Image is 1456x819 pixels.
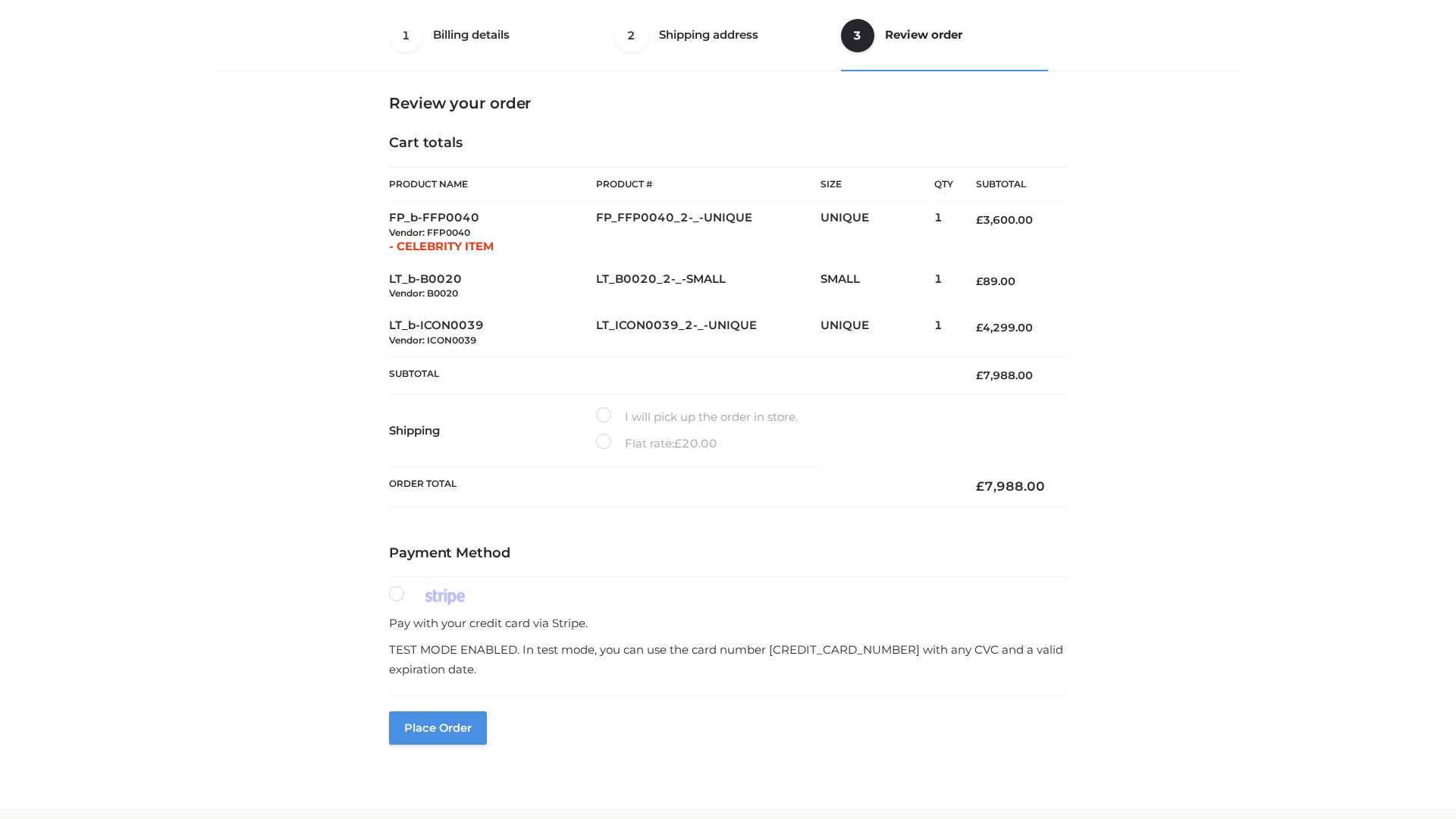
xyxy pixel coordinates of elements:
h4: Payment Method [389,545,1067,562]
th: Subtotal [953,168,1067,202]
th: Size [821,168,927,202]
th: Product Name [389,167,596,202]
small: Vendor: B0020 [389,287,458,299]
small: Vendor: ICON0039 [389,334,476,346]
span: £ [976,275,983,288]
td: FP_FFP0040_2-_-UNIQUE [596,202,821,263]
span: £ [976,213,983,227]
p: TEST MODE ENABLED. In test mode, you can use the card number [CREDIT_CARD_NUMBER] with any CVC an... [389,640,1067,679]
td: 1 [934,263,953,310]
td: 1 [934,309,953,356]
td: LT_b-ICON0039 [389,309,596,356]
th: Qty [934,167,953,202]
th: Shipping [389,394,596,466]
th: Order Total [389,466,953,507]
td: SMALL [821,263,934,310]
bdi: 3,600.00 [976,213,1033,227]
span: - CELEBRITY ITEM [389,239,494,253]
td: FP_b-FFP0040 [389,202,596,263]
label: Flat rate: [596,434,717,453]
small: Vendor: FFP0040 [389,227,470,238]
p: Pay with your credit card via Stripe. [389,613,1067,633]
bdi: 7,988.00 [976,479,1045,494]
bdi: 89.00 [976,275,1015,288]
td: LT_B0020_2-_-SMALL [596,263,821,310]
td: LT_ICON0039_2-_-UNIQUE [596,309,821,356]
button: Place order [389,711,487,745]
td: UNIQUE [821,202,934,263]
span: £ [976,321,983,334]
bdi: 7,988.00 [976,369,1033,382]
th: Subtotal [389,356,953,394]
td: UNIQUE [821,309,934,356]
td: 1 [934,202,953,263]
bdi: 20.00 [674,436,717,450]
span: £ [976,479,984,494]
bdi: 4,299.00 [976,321,1033,334]
td: LT_b-B0020 [389,263,596,310]
label: I will pick up the order in store. [596,407,798,427]
th: Product # [596,167,821,202]
h3: Review your order [389,94,1067,112]
span: £ [674,436,682,450]
span: £ [976,369,983,382]
h4: Cart totals [389,135,1067,152]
